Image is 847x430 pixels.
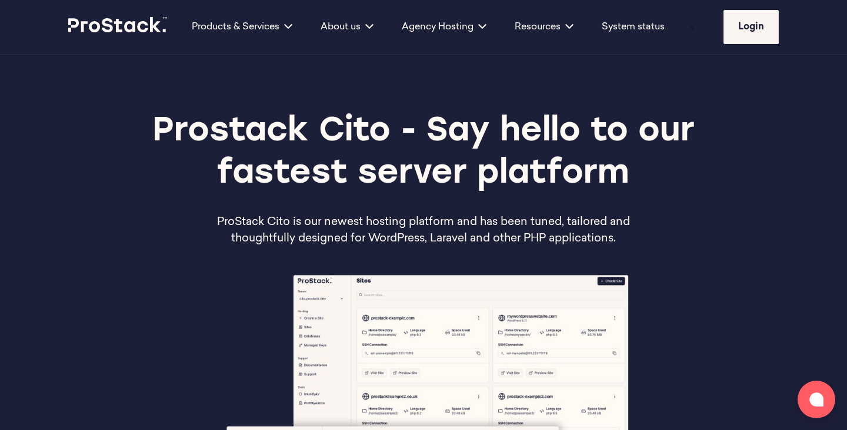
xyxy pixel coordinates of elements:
a: Login [723,10,779,44]
h1: Prostack Cito - Say hello to our fastest server platform [139,111,708,196]
div: Resources [501,20,588,34]
div: Agency Hosting [388,20,501,34]
span: Login [738,22,764,32]
div: Products & Services [178,20,306,34]
button: Open chat window [798,381,835,418]
p: ProStack Cito is our newest hosting platform and has been tuned, tailored and thoughtfully design... [211,214,637,247]
a: Prostack logo [68,17,168,37]
a: System status [602,20,665,34]
div: About us [306,20,388,34]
